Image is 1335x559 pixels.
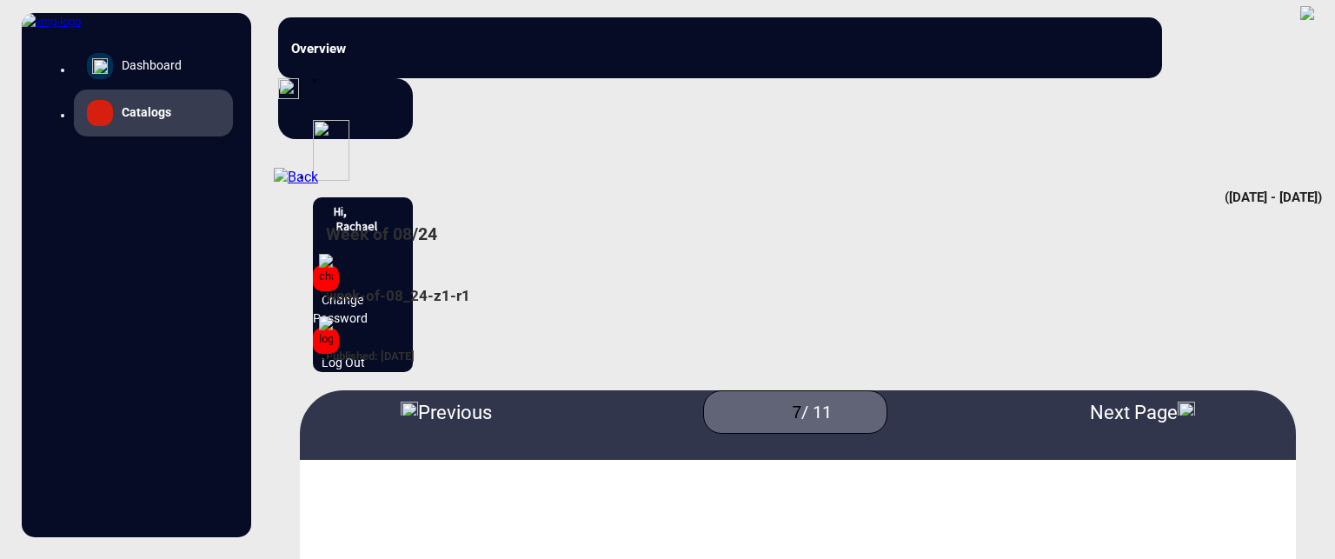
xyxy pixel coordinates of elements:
img: log-out [319,316,333,364]
span: Catalogs [122,103,171,122]
a: Back [288,169,318,185]
div: / 11 [801,402,832,423]
div: Previous [401,398,492,427]
img: Next Page [1178,398,1195,416]
img: vmg-logo [22,13,81,30]
img: home [92,58,108,74]
h4: Published: [DATE] [326,348,1322,365]
a: Dashboard [74,43,233,90]
h3: Overview [291,39,535,59]
img: h2download.svg [278,78,299,99]
img: arrow-left-1.svg [274,168,288,182]
img: Previous Page [401,398,418,416]
img: change-password [319,254,333,302]
a: Catalogs [74,90,233,136]
h1: Week of 08/24 [326,222,1322,247]
div: Next Page [1090,398,1195,427]
span: Dashboard [122,57,182,75]
img: catalog [94,106,107,119]
div: ([DATE] - [DATE]) [274,188,1322,208]
h5: week-of-08_24-z1-r1 [326,285,470,308]
img: Sign%20Up.svg [313,120,349,181]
